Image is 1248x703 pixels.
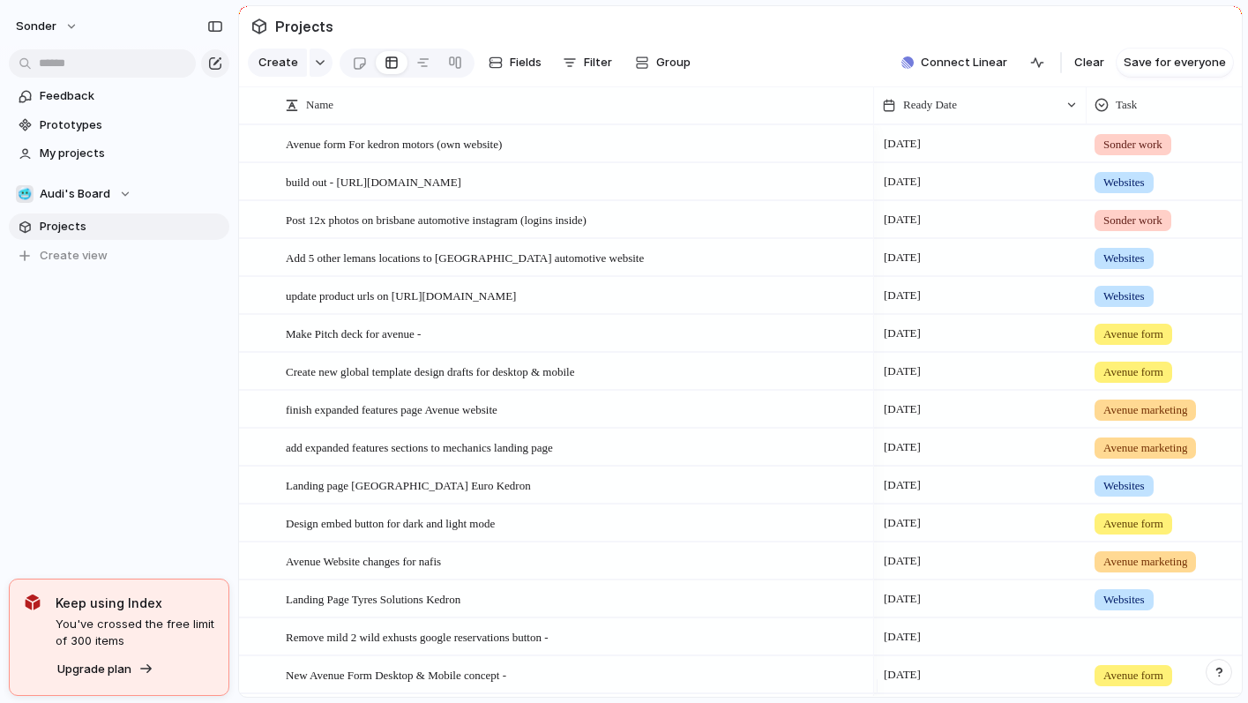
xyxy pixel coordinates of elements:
span: Avenue marketing [1103,439,1187,457]
span: [DATE] [879,399,925,420]
span: [DATE] [879,588,925,610]
span: [DATE] [879,475,925,496]
span: [DATE] [879,133,925,154]
span: New Avenue Form Desktop & Mobile concept - [286,664,506,684]
span: Avenue Website changes for nafis [286,550,441,571]
span: Group [656,54,691,71]
span: Websites [1103,477,1145,495]
button: Filter [556,49,619,77]
span: [DATE] [879,247,925,268]
span: [DATE] [879,209,925,230]
span: Create view [40,247,108,265]
span: Make Pitch deck for avenue - [286,323,421,343]
span: build out - [URL][DOMAIN_NAME] [286,171,461,191]
span: Websites [1103,591,1145,609]
span: finish expanded features page Avenue website [286,399,497,419]
span: Avenue form [1103,667,1163,684]
button: sonder [8,12,87,41]
span: [DATE] [879,664,925,685]
span: Landing Page Tyres Solutions Kedron [286,588,460,609]
span: My projects [40,145,223,162]
span: Create [258,54,298,71]
span: [DATE] [879,550,925,572]
button: Upgrade plan [52,657,159,682]
span: Landing page [GEOGRAPHIC_DATA] Euro Kedron [286,475,531,495]
span: Create new global template design drafts for desktop & mobile [286,361,574,381]
a: Projects [9,213,229,240]
span: Keep using Index [56,594,214,612]
span: Avenue form For kedron motors (own website) [286,133,502,153]
span: Save for everyone [1124,54,1226,71]
span: [DATE] [879,285,925,306]
span: Avenue form [1103,515,1163,533]
span: Fields [510,54,542,71]
span: Filter [584,54,612,71]
span: Avenue form [1103,325,1163,343]
span: [DATE] [879,323,925,344]
span: Name [306,96,333,114]
span: [DATE] [879,361,925,382]
span: Websites [1103,288,1145,305]
span: You've crossed the free limit of 300 items [56,616,214,650]
span: Task [1116,96,1137,114]
span: Remove mild 2 wild exhusts google reservations button - [286,626,549,647]
span: sonder [16,18,56,35]
button: Create view [9,243,229,269]
button: Group [626,49,699,77]
span: Add 5 other lemans locations to [GEOGRAPHIC_DATA] automotive website [286,247,644,267]
span: Design embed button for dark and light mode [286,512,495,533]
span: Audi's Board [40,185,110,203]
button: Fields [482,49,549,77]
span: Connect Linear [921,54,1007,71]
span: Post 12x photos on brisbane automotive instagram (logins inside) [286,209,587,229]
a: My projects [9,140,229,167]
span: Projects [272,11,337,42]
span: Feedback [40,87,223,105]
span: Projects [40,218,223,236]
span: Sonder work [1103,212,1162,229]
span: update product urls on [URL][DOMAIN_NAME] [286,285,516,305]
span: Avenue marketing [1103,553,1187,571]
span: Clear [1074,54,1104,71]
span: [DATE] [879,512,925,534]
button: Clear [1067,49,1111,77]
a: Prototypes [9,112,229,138]
span: Websites [1103,174,1145,191]
span: Websites [1103,250,1145,267]
span: Avenue marketing [1103,401,1187,419]
div: 🥶 [16,185,34,203]
span: Avenue form [1103,363,1163,381]
span: add expanded features sections to mechanics landing page [286,437,553,457]
span: Upgrade plan [57,661,131,678]
span: Sonder work [1103,136,1162,153]
button: Connect Linear [894,49,1014,76]
span: Ready Date [903,96,957,114]
span: [DATE] [879,437,925,458]
a: Feedback [9,83,229,109]
button: Create [248,49,307,77]
button: Save for everyone [1117,49,1233,77]
span: [DATE] [879,171,925,192]
span: Prototypes [40,116,223,134]
span: [DATE] [879,626,925,647]
button: 🥶Audi's Board [9,181,229,207]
